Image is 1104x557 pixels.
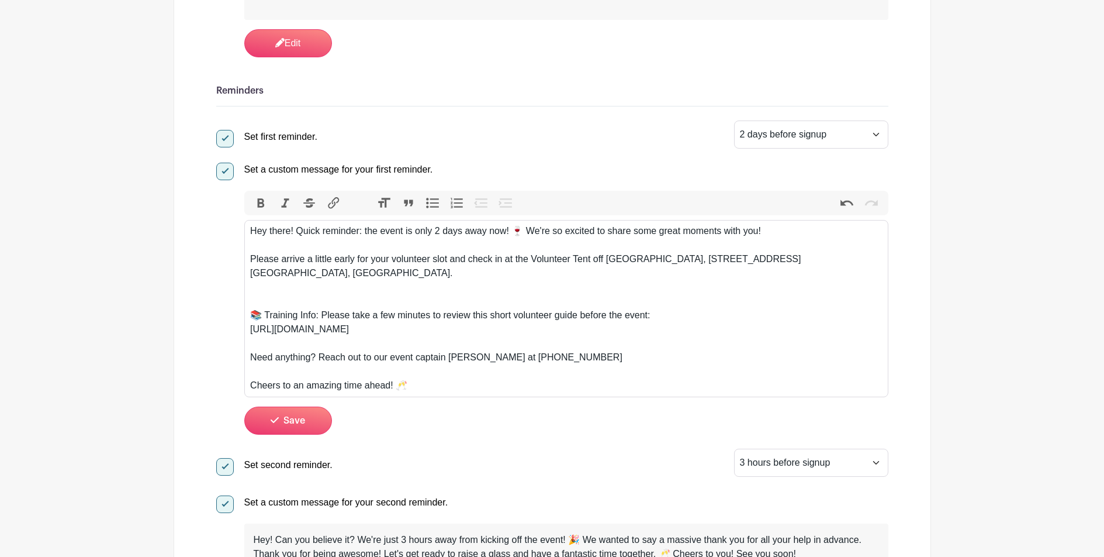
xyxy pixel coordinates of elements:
div: Set a custom message for your second reminder. [244,496,448,510]
button: Save [244,407,332,435]
button: Increase Level [493,195,518,211]
div: 📚 Training Info: Please take a few minutes to review this short volunteer guide before the event: [250,308,882,322]
div: Set a custom message for your first reminder. [244,163,433,177]
button: Bullets [420,195,445,211]
div: Hey there! Quick reminder: the event is only 2 days away now! 🍷 We're so excited to share some gr... [250,224,882,238]
a: Set first reminder. [216,132,317,142]
button: Decrease Level [469,195,494,211]
button: Quote [396,195,421,211]
button: Bold [249,195,274,211]
button: Link [321,195,346,211]
div: Set first reminder. [244,130,317,144]
a: Set a custom message for your first reminder. [216,164,433,174]
button: Heading [372,195,396,211]
button: Italic [273,195,297,211]
button: Undo [835,195,859,211]
button: Strikethrough [297,195,322,211]
div: [URL][DOMAIN_NAME] [250,322,882,336]
a: Edit [244,29,332,57]
div: Need anything? Reach out to our event captain [PERSON_NAME] at ‭[PHONE_NUMBER]‬ [250,350,882,365]
a: Set second reminder. [216,460,333,470]
div: Please arrive a little early for your volunteer slot and check in at the Volunteer Tent off [GEOG... [250,252,882,294]
button: Redo [859,195,884,211]
div: Cheers to an amazing time ahead! 🥂 [250,379,882,393]
h6: Reminders [216,85,888,97]
button: Numbers [445,195,469,211]
span: Save [283,416,305,425]
a: Set a custom message for your second reminder. [216,497,448,507]
div: Set second reminder. [244,458,333,472]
